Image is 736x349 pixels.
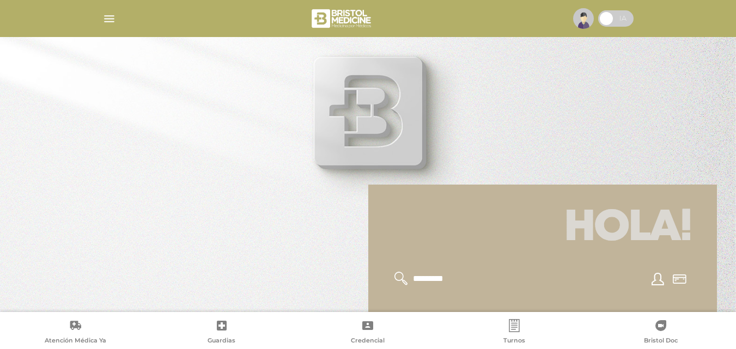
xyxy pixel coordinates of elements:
[351,336,385,346] span: Credencial
[381,198,704,259] h1: Hola!
[2,319,149,347] a: Atención Médica Ya
[573,8,594,29] img: profile-placeholder.svg
[295,319,441,347] a: Credencial
[310,5,375,32] img: bristol-medicine-blanco.png
[45,336,106,346] span: Atención Médica Ya
[587,319,734,347] a: Bristol Doc
[441,319,588,347] a: Turnos
[102,12,116,26] img: Cober_menu-lines-white.svg
[208,336,235,346] span: Guardias
[149,319,295,347] a: Guardias
[644,336,678,346] span: Bristol Doc
[503,336,525,346] span: Turnos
